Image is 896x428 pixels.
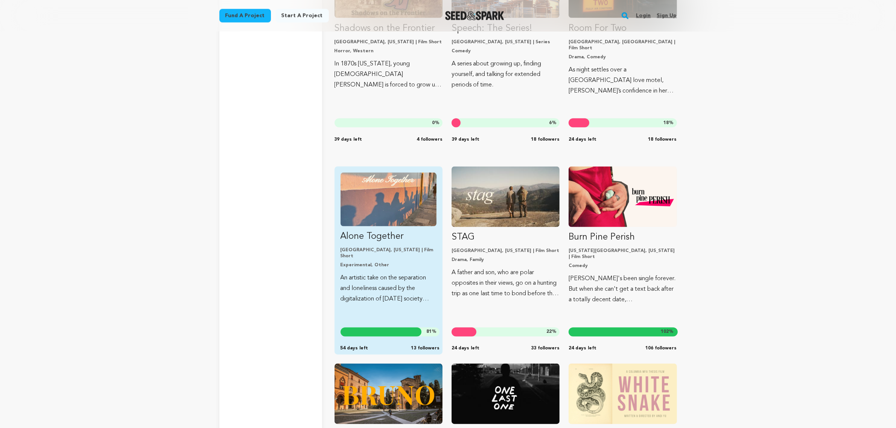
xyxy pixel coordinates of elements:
[452,137,479,143] span: 39 days left
[569,137,596,143] span: 24 days left
[569,65,677,96] p: As night settles over a [GEOGRAPHIC_DATA] love motel, [PERSON_NAME]’s confidence in her relations...
[275,9,329,23] a: Start a project
[569,39,677,51] p: [GEOGRAPHIC_DATA], [GEOGRAPHIC_DATA] | Film Short
[531,346,560,352] span: 33 followers
[569,167,677,305] a: Fund Burn Pine Perish
[657,10,677,22] a: Sign up
[569,232,677,244] p: Burn Pine Perish
[432,120,440,126] span: %
[546,330,552,334] span: 22
[648,137,677,143] span: 18 followers
[445,11,504,20] img: Seed&Spark Logo Dark Mode
[335,59,443,90] p: In 1870s [US_STATE], young [DEMOGRAPHIC_DATA] [PERSON_NAME] is forced to grow up when a monster t...
[646,346,677,352] span: 106 followers
[426,329,437,335] span: %
[452,59,560,90] p: A series about growing up, finding yourself, and talking for extended periods of time.
[452,167,560,299] a: Fund STAG
[341,273,437,305] p: An artistic take on the separation and loneliness caused by the digitalization of [DATE] society ...
[426,330,432,334] span: 81
[335,137,362,143] span: 39 days left
[661,329,674,335] span: %
[219,9,271,23] a: Fund a project
[636,10,651,22] a: Login
[432,121,435,125] span: 0
[452,248,560,254] p: [GEOGRAPHIC_DATA], [US_STATE] | Film Short
[569,346,596,352] span: 24 days left
[335,48,443,54] p: Horror, Western
[452,268,560,299] p: A father and son, who are polar opposites in their views, go on a hunting trip as one last time t...
[341,247,437,260] p: [GEOGRAPHIC_DATA], [US_STATE] | Film Short
[452,346,479,352] span: 24 days left
[417,137,443,143] span: 4 followers
[531,137,560,143] span: 18 followers
[452,232,560,244] p: STAG
[661,330,669,334] span: 102
[341,263,437,269] p: Experimental, Other
[411,346,440,352] span: 13 followers
[569,248,677,260] p: [US_STATE][GEOGRAPHIC_DATA], [US_STATE] | Film Short
[445,11,504,20] a: Seed&Spark Homepage
[452,48,560,54] p: Comedy
[341,173,437,305] a: Fund Alone Together
[452,39,560,45] p: [GEOGRAPHIC_DATA], [US_STATE] | Series
[549,120,557,126] span: %
[569,54,677,60] p: Drama, Comedy
[452,257,560,263] p: Drama, Family
[335,39,443,45] p: [GEOGRAPHIC_DATA], [US_STATE] | Film Short
[341,346,368,352] span: 54 days left
[341,231,437,243] p: Alone Together
[664,120,674,126] span: %
[569,263,677,269] p: Comedy
[664,121,669,125] span: 18
[546,329,557,335] span: %
[569,274,677,305] p: [PERSON_NAME]'s been single forever. But when she can't get a text back after a totally decent da...
[549,121,552,125] span: 6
